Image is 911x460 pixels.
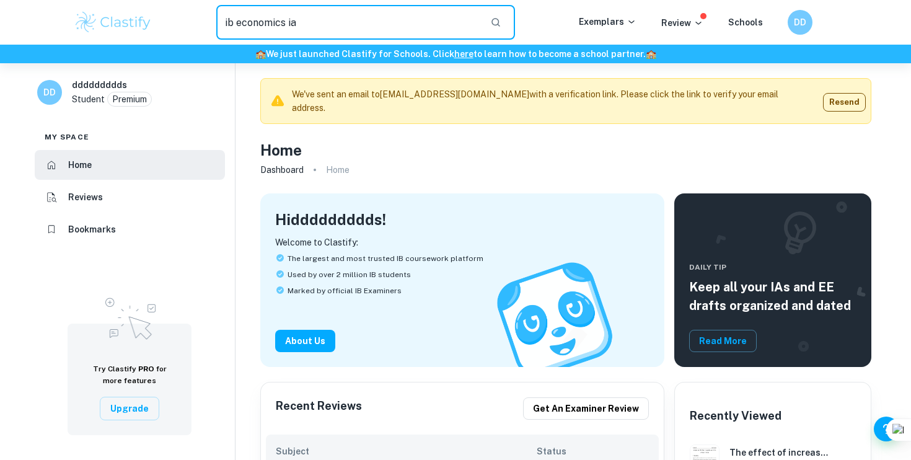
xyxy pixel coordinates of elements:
a: here [454,49,473,59]
h5: Keep all your IAs and EE drafts organized and dated [689,278,856,315]
button: Help and Feedback [874,417,899,441]
h6: Reviews [68,190,103,204]
a: Home [35,150,225,180]
p: We've sent an email to [EMAIL_ADDRESS][DOMAIN_NAME] with a verification link. Please click the li... [292,87,814,115]
span: Marked by official IB Examiners [288,285,402,296]
h6: Recently Viewed [690,407,781,425]
span: 🏫 [646,49,656,59]
h6: DD [793,15,808,29]
h6: Bookmarks [68,223,116,236]
span: The largest and most trusted IB coursework platform [288,253,483,264]
h4: Hi ddddddddds ! [275,208,386,231]
p: Welcome to Clastify: [275,236,649,249]
h6: Try Clastify for more features [82,363,177,387]
button: Resend [823,93,866,112]
a: Schools [728,17,763,27]
h6: ddddddddds [72,78,127,92]
button: Get an examiner review [523,397,649,420]
p: Review [661,16,703,30]
h6: Recent Reviews [276,397,362,420]
p: Premium [112,92,147,106]
a: Dashboard [260,161,304,179]
h6: Subject [276,445,537,458]
span: PRO [138,365,154,373]
span: Daily Tip [689,262,856,273]
span: My space [45,131,89,143]
h6: Status [537,445,649,458]
img: Clastify logo [74,10,152,35]
h6: DD [43,86,57,99]
a: Reviews [35,182,225,212]
a: Bookmarks [35,215,225,244]
button: About Us [275,330,335,352]
button: Upgrade [100,397,159,420]
p: Student [72,92,105,106]
span: 🏫 [255,49,266,59]
p: Exemplars [579,15,636,29]
button: DD [788,10,812,35]
h6: Home [68,158,92,172]
img: Upgrade to Pro [99,290,161,343]
h6: We just launched Clastify for Schools. Click to learn how to become a school partner. [2,47,909,61]
p: Home [326,163,350,177]
h4: Home [260,139,302,161]
input: Search for any exemplars... [216,5,480,40]
span: Used by over 2 million IB students [288,269,411,280]
h6: The effect of increasing surface area of the blob on damping of pendulums [729,446,829,459]
button: Read More [689,330,757,352]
